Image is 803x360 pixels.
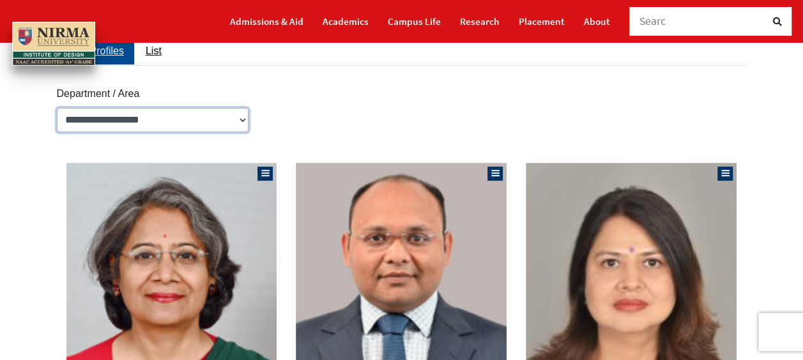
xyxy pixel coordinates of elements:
[135,36,172,65] a: List
[460,10,500,33] a: Research
[584,10,610,33] a: About
[323,10,369,33] a: Academics
[12,22,95,66] img: main_logo
[388,10,441,33] a: Campus Life
[79,36,135,65] a: Profiles
[57,85,140,102] label: Department / Area
[519,10,565,33] a: Placement
[230,10,303,33] a: Admissions & Aid
[639,14,666,28] span: Searc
